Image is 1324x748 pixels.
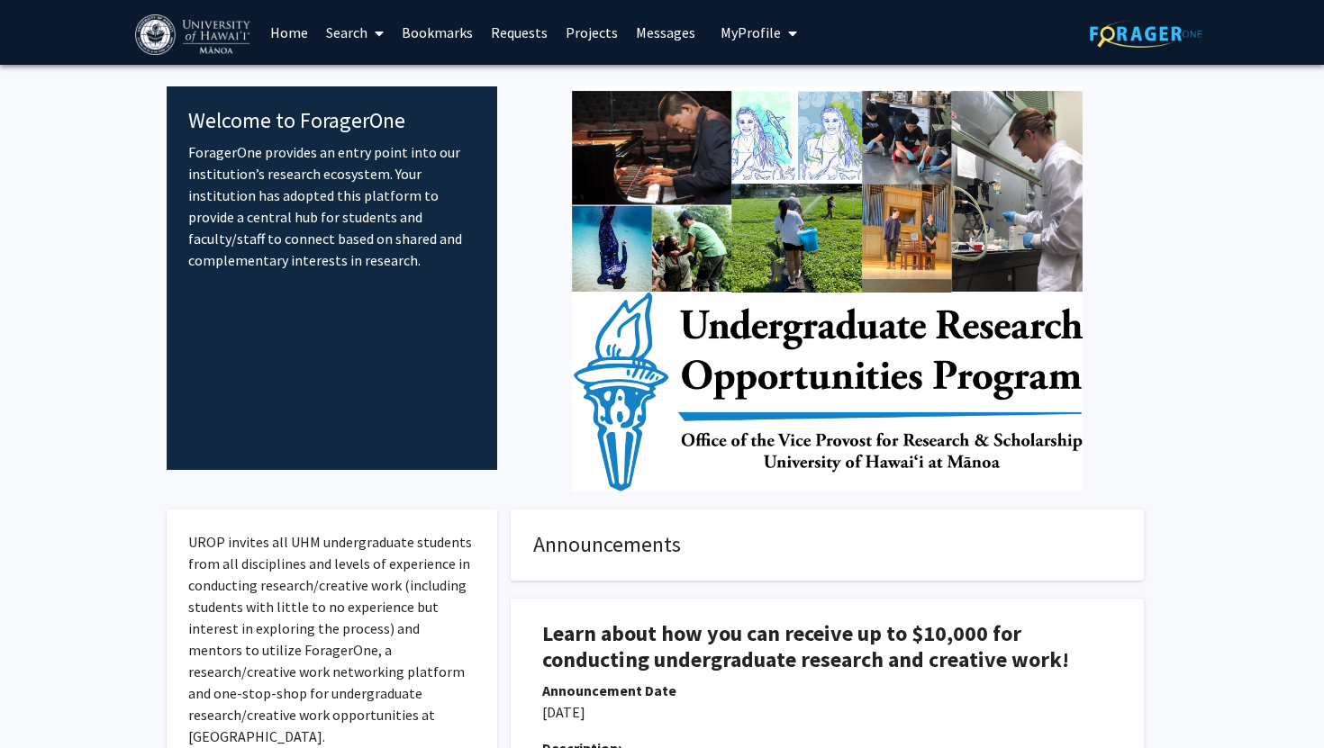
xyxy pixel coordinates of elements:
[542,680,1112,701] div: Announcement Date
[557,1,627,64] a: Projects
[533,532,1121,558] h4: Announcements
[188,141,476,271] p: ForagerOne provides an entry point into our institution’s research ecosystem. Your institution ha...
[188,531,476,747] p: UROP invites all UHM undergraduate students from all disciplines and levels of experience in cond...
[14,667,77,734] iframe: Chat
[721,23,781,41] span: My Profile
[627,1,704,64] a: Messages
[542,621,1112,673] h1: Learn about how you can receive up to $10,000 for conducting undergraduate research and creative ...
[317,1,393,64] a: Search
[572,86,1083,491] img: Cover Image
[482,1,557,64] a: Requests
[393,1,482,64] a: Bookmarks
[542,701,1112,723] p: [DATE]
[1090,20,1202,48] img: ForagerOne Logo
[188,108,476,134] h4: Welcome to ForagerOne
[261,1,317,64] a: Home
[135,14,254,55] img: University of Hawaiʻi at Mānoa Logo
